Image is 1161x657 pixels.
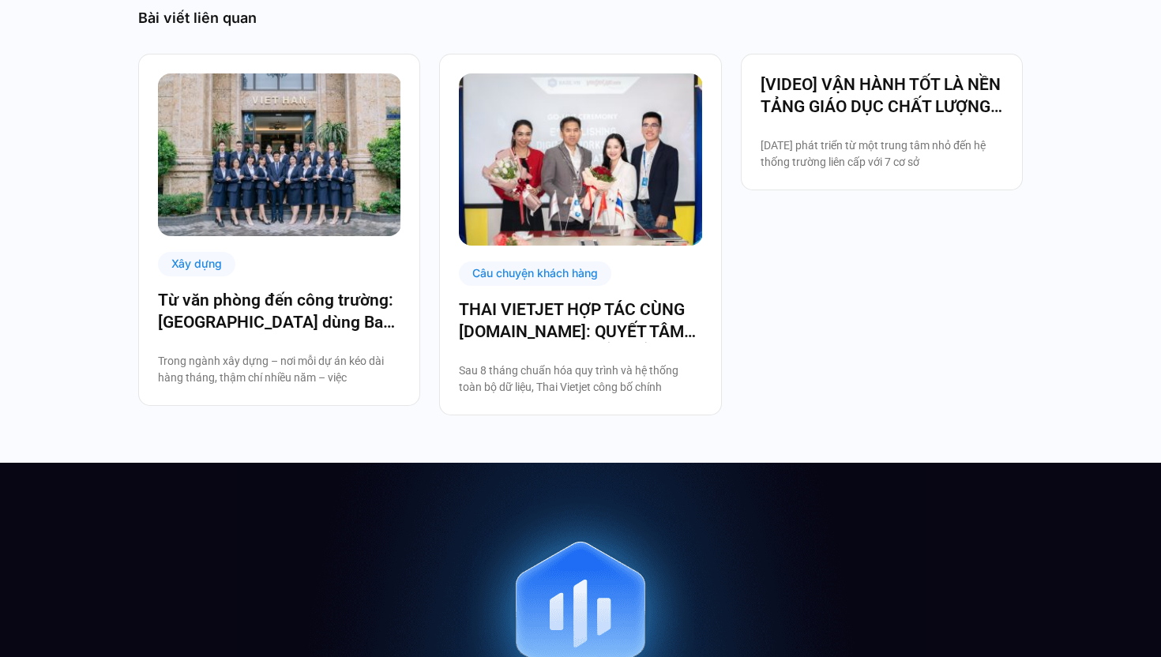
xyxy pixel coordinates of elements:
[761,137,1003,171] p: [DATE] phát triển từ một trung tâm nhỏ đến hệ thống trường liên cấp với 7 cơ sở
[158,252,235,276] div: Xây dựng
[761,73,1003,118] a: [VIDEO] VẬN HÀNH TỐT LÀ NỀN TẢNG GIÁO DỤC CHẤT LƯỢNG – BAMBOO SCHOOL CHỌN BASE
[158,289,400,333] a: Từ văn phòng đến công trường: [GEOGRAPHIC_DATA] dùng Base số hóa hệ thống quản trị
[459,261,611,286] div: Câu chuyện khách hàng
[138,7,1023,28] div: Bài viết liên quan
[459,298,701,343] a: THAI VIETJET HỢP TÁC CÙNG [DOMAIN_NAME]: QUYẾT TÂM “CẤT CÁNH” CHUYỂN ĐỔI SỐ
[158,353,400,386] p: Trong ngành xây dựng – nơi mỗi dự án kéo dài hàng tháng, thậm chí nhiều năm – việc
[459,362,701,396] p: Sau 8 tháng chuẩn hóa quy trình và hệ thống toàn bộ dữ liệu, Thai Vietjet công bố chính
